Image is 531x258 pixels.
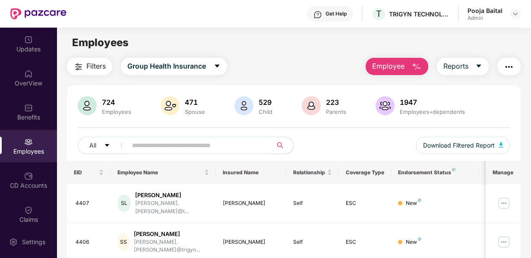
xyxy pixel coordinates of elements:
div: SS [117,233,129,251]
span: Employee Name [117,169,202,176]
button: Download Filtered Report [416,137,510,154]
img: svg+xml;base64,PHN2ZyBpZD0iSG9tZSIgeG1sbnM9Imh0dHA6Ly93d3cudzMub3JnLzIwMDAvc3ZnIiB3aWR0aD0iMjAiIG... [24,69,33,78]
div: 4407 [76,199,104,208]
div: Self [293,238,332,246]
div: Employees [100,108,133,115]
span: All [89,141,96,150]
span: Reports [443,61,468,72]
div: ESC [346,238,385,246]
div: [PERSON_NAME] [134,230,209,238]
span: Group Health Insurance [127,61,206,72]
div: Self [293,199,332,208]
div: New [406,199,421,208]
div: New [406,238,421,246]
div: [PERSON_NAME].[PERSON_NAME]@trigyn... [134,238,209,255]
span: caret-down [475,63,482,70]
img: svg+xml;base64,PHN2ZyB4bWxucz0iaHR0cDovL3d3dy53My5vcmcvMjAwMC9zdmciIHhtbG5zOnhsaW5rPSJodHRwOi8vd3... [302,96,321,115]
div: 1947 [398,98,467,107]
span: Relationship [293,169,326,176]
div: Child [257,108,274,115]
button: search [272,137,294,154]
div: 724 [100,98,133,107]
div: Admin [468,15,503,22]
div: 223 [324,98,348,107]
img: svg+xml;base64,PHN2ZyB4bWxucz0iaHR0cDovL3d3dy53My5vcmcvMjAwMC9zdmciIHdpZHRoPSIyNCIgaGVpZ2h0PSIyNC... [73,62,84,72]
img: svg+xml;base64,PHN2ZyB4bWxucz0iaHR0cDovL3d3dy53My5vcmcvMjAwMC9zdmciIHhtbG5zOnhsaW5rPSJodHRwOi8vd3... [411,62,422,72]
img: svg+xml;base64,PHN2ZyB4bWxucz0iaHR0cDovL3d3dy53My5vcmcvMjAwMC9zdmciIHdpZHRoPSI4IiBoZWlnaHQ9IjgiIH... [418,237,421,241]
div: Endorsement Status [398,169,472,176]
th: Manage [486,161,521,184]
img: svg+xml;base64,PHN2ZyB4bWxucz0iaHR0cDovL3d3dy53My5vcmcvMjAwMC9zdmciIHhtbG5zOnhsaW5rPSJodHRwOi8vd3... [234,96,253,115]
span: Employee [372,61,405,72]
th: Relationship [286,161,339,184]
img: svg+xml;base64,PHN2ZyB4bWxucz0iaHR0cDovL3d3dy53My5vcmcvMjAwMC9zdmciIHhtbG5zOnhsaW5rPSJodHRwOi8vd3... [376,96,395,115]
div: Pooja Baital [468,6,503,15]
span: Download Filtered Report [423,141,495,150]
img: svg+xml;base64,PHN2ZyBpZD0iU2V0dGluZy0yMHgyMCIgeG1sbnM9Imh0dHA6Ly93d3cudzMub3JnLzIwMDAvc3ZnIiB3aW... [9,238,18,246]
span: caret-down [214,63,221,70]
img: svg+xml;base64,PHN2ZyBpZD0iQmVuZWZpdHMiIHhtbG5zPSJodHRwOi8vd3d3LnczLm9yZy8yMDAwL3N2ZyIgd2lkdGg9Ij... [24,104,33,112]
div: TRIGYN TECHNOLOGIES LIMITED [389,10,449,18]
img: svg+xml;base64,PHN2ZyBpZD0iRW1wbG95ZWVzIiB4bWxucz0iaHR0cDovL3d3dy53My5vcmcvMjAwMC9zdmciIHdpZHRoPS... [24,138,33,146]
button: Allcaret-down [78,137,130,154]
div: [PERSON_NAME] [223,199,279,208]
div: ESC [346,199,385,208]
img: svg+xml;base64,PHN2ZyB4bWxucz0iaHR0cDovL3d3dy53My5vcmcvMjAwMC9zdmciIHhtbG5zOnhsaW5rPSJodHRwOi8vd3... [499,142,503,148]
div: Get Help [326,10,347,17]
img: svg+xml;base64,PHN2ZyBpZD0iSGVscC0zMngzMiIgeG1sbnM9Imh0dHA6Ly93d3cudzMub3JnLzIwMDAvc3ZnIiB3aWR0aD... [313,10,322,19]
img: svg+xml;base64,PHN2ZyB4bWxucz0iaHR0cDovL3d3dy53My5vcmcvMjAwMC9zdmciIHdpZHRoPSIyNCIgaGVpZ2h0PSIyNC... [504,62,514,72]
div: SL [117,195,130,212]
img: svg+xml;base64,PHN2ZyBpZD0iRHJvcGRvd24tMzJ4MzIiIHhtbG5zPSJodHRwOi8vd3d3LnczLm9yZy8yMDAwL3N2ZyIgd2... [512,10,519,17]
img: svg+xml;base64,PHN2ZyB4bWxucz0iaHR0cDovL3d3dy53My5vcmcvMjAwMC9zdmciIHhtbG5zOnhsaW5rPSJodHRwOi8vd3... [78,96,97,115]
div: 529 [257,98,274,107]
img: svg+xml;base64,PHN2ZyBpZD0iVXBkYXRlZCIgeG1sbnM9Imh0dHA6Ly93d3cudzMub3JnLzIwMDAvc3ZnIiB3aWR0aD0iMj... [24,35,33,44]
th: EID [67,161,111,184]
span: Filters [86,61,106,72]
img: svg+xml;base64,PHN2ZyB4bWxucz0iaHR0cDovL3d3dy53My5vcmcvMjAwMC9zdmciIHdpZHRoPSI4IiBoZWlnaHQ9IjgiIH... [452,168,455,171]
span: EID [74,169,98,176]
th: Employee Name [111,161,216,184]
button: Group Health Insurancecaret-down [121,58,227,75]
span: caret-down [104,142,110,149]
div: [PERSON_NAME] [135,191,209,199]
img: svg+xml;base64,PHN2ZyBpZD0iQ2xhaW0iIHhtbG5zPSJodHRwOi8vd3d3LnczLm9yZy8yMDAwL3N2ZyIgd2lkdGg9IjIwIi... [24,206,33,214]
img: manageButton [497,235,511,249]
th: Coverage Type [339,161,392,184]
img: svg+xml;base64,PHN2ZyBpZD0iQ0RfQWNjb3VudHMiIGRhdGEtbmFtZT0iQ0QgQWNjb3VudHMiIHhtbG5zPSJodHRwOi8vd3... [24,172,33,180]
span: search [272,142,289,149]
div: [PERSON_NAME].[PERSON_NAME]@t... [135,199,209,216]
img: svg+xml;base64,PHN2ZyB4bWxucz0iaHR0cDovL3d3dy53My5vcmcvMjAwMC9zdmciIHdpZHRoPSI4IiBoZWlnaHQ9IjgiIH... [418,198,421,202]
span: Employees [72,36,129,49]
img: manageButton [497,196,511,210]
img: svg+xml;base64,PHN2ZyB4bWxucz0iaHR0cDovL3d3dy53My5vcmcvMjAwMC9zdmciIHhtbG5zOnhsaW5rPSJodHRwOi8vd3... [161,96,180,115]
th: Insured Name [216,161,286,184]
div: Settings [19,238,48,246]
div: 471 [183,98,207,107]
button: Reportscaret-down [437,58,489,75]
div: Parents [324,108,348,115]
button: Employee [366,58,428,75]
div: Spouse [183,108,207,115]
div: Employees+dependents [398,108,467,115]
span: T [376,9,382,19]
button: Filters [67,58,112,75]
div: [PERSON_NAME] [223,238,279,246]
img: New Pazcare Logo [10,8,66,19]
div: 4406 [76,238,104,246]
